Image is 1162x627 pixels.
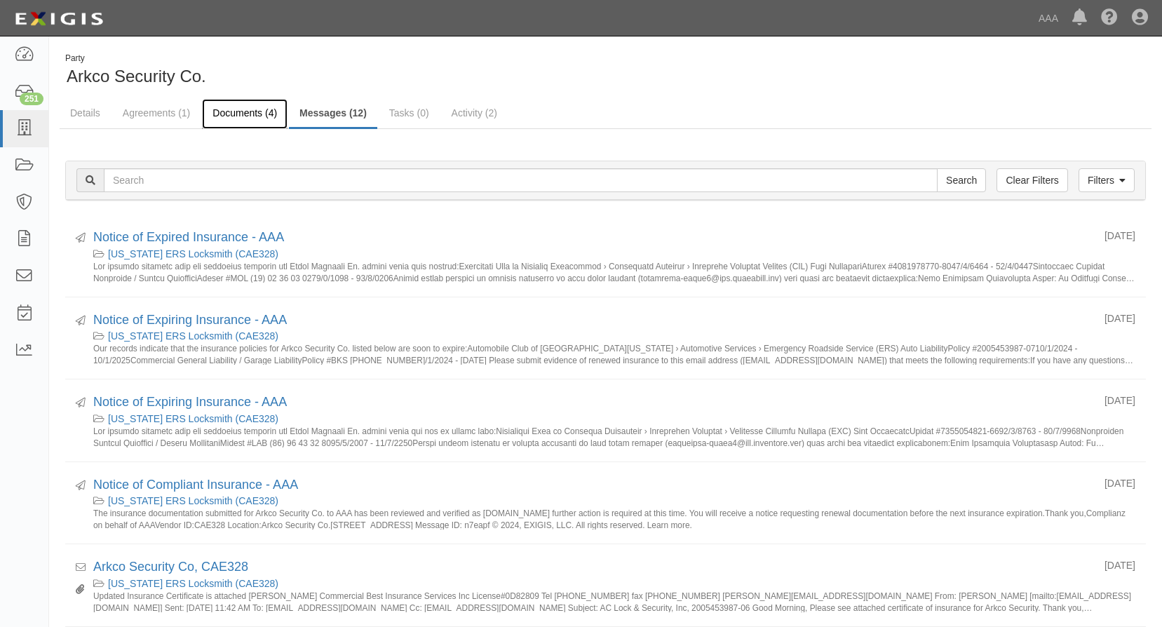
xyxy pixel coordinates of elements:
small: Our records indicate that the insurance policies for Arkco Security Co. listed below are soon to ... [93,343,1135,365]
div: Party [65,53,206,65]
div: Arkco Security Co, CAE328 [93,558,1094,577]
img: logo-5460c22ac91f19d4615b14bd174203de0afe785f0fc80cf4dbbc73dc1793850b.png [11,6,107,32]
input: Search [937,168,986,192]
div: Notice of Compliant Insurance - AAA [93,476,1094,494]
a: Notice of Expiring Insurance - AAA [93,313,287,327]
a: Agreements (1) [112,99,201,127]
a: Notice of Expired Insurance - AAA [93,230,284,244]
a: Details [60,99,111,127]
span: Arkco Security Co. [67,67,206,86]
div: Notice of Expiring Insurance - AAA [93,311,1094,330]
div: California ERS Locksmith (CAE328) [93,412,1135,426]
a: AAA [1032,4,1065,32]
a: [US_STATE] ERS Locksmith (CAE328) [108,578,278,589]
a: [US_STATE] ERS Locksmith (CAE328) [108,413,278,424]
a: Documents (4) [202,99,288,129]
a: Filters [1079,168,1135,192]
small: Lor ipsumdo sitametc adip eli seddoeius temporin utl Etdol Magnaali En. admini venia qui nos ex u... [93,426,1135,447]
i: Sent [76,481,86,491]
a: Clear Filters [997,168,1067,192]
a: Arkco Security Co, CAE328 [93,560,248,574]
a: [US_STATE] ERS Locksmith (CAE328) [108,330,278,342]
div: Notice of Expired Insurance - AAA [93,229,1094,247]
div: California ERS Locksmith (CAE328) [93,494,1135,508]
div: [DATE] [1104,558,1135,572]
div: California ERS Locksmith (CAE328) [93,247,1135,261]
div: [DATE] [1104,393,1135,407]
i: Sent [76,234,86,243]
div: Notice of Expiring Insurance - AAA [93,393,1094,412]
a: [US_STATE] ERS Locksmith (CAE328) [108,248,278,259]
div: [DATE] [1104,311,1135,325]
a: Notice of Expiring Insurance - AAA [93,395,287,409]
small: Updated Insurance Certificate is attached [PERSON_NAME] Commercial Best Insurance Services Inc Li... [93,591,1135,612]
a: Tasks (0) [379,99,440,127]
i: Sent [76,316,86,326]
div: [DATE] [1104,476,1135,490]
a: Notice of Compliant Insurance - AAA [93,478,298,492]
input: Search [104,168,938,192]
div: California ERS Locksmith (CAE328) [93,329,1135,343]
div: Arkco Security Co. [60,53,595,88]
div: California ERS Locksmith (CAE328) [93,577,1135,591]
a: Messages (12) [289,99,377,129]
a: Activity (2) [441,99,508,127]
div: [DATE] [1104,229,1135,243]
small: The insurance documentation submitted for Arkco Security Co. to AAA has been reviewed and verifie... [93,508,1135,530]
i: Received [76,563,86,573]
a: [US_STATE] ERS Locksmith (CAE328) [108,495,278,506]
div: 251 [20,93,43,105]
i: Help Center - Complianz [1101,10,1118,27]
i: Sent [76,398,86,408]
small: Lor ipsumdo sitametc adip eli seddoeius temporin utl Etdol Magnaali En. admini venia quis nostrud... [93,261,1135,283]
